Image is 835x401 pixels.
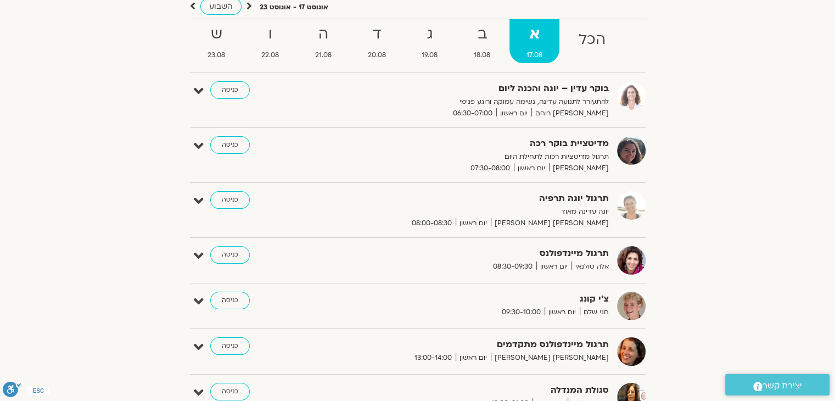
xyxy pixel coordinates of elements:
[411,352,456,364] span: 13:00-14:00
[449,108,496,119] span: 06:30-07:00
[498,307,545,318] span: 09:30-10:00
[298,19,349,63] a: ה21.08
[244,22,296,47] strong: ו
[191,22,243,47] strong: ש
[340,337,609,352] strong: תרגול מיינדפולנס מתקדמים
[562,19,623,63] a: הכל
[457,19,507,63] a: ב18.08
[509,19,559,63] a: א17.08
[509,22,559,47] strong: א
[545,307,580,318] span: יום ראשון
[571,261,609,272] span: אלה טולנאי
[491,352,609,364] span: [PERSON_NAME] [PERSON_NAME]
[456,218,491,229] span: יום ראשון
[340,292,609,307] strong: צ'י קונג
[457,22,507,47] strong: ב
[298,49,349,61] span: 21.08
[298,22,349,47] strong: ה
[562,27,623,52] strong: הכל
[456,352,491,364] span: יום ראשון
[491,218,609,229] span: [PERSON_NAME] [PERSON_NAME]
[405,49,455,61] span: 19.08
[340,136,609,151] strong: מדיטציית בוקר רכה
[340,151,609,163] p: תרגול מדיטציות רכות לתחילת היום
[351,49,403,61] span: 20.08
[209,1,233,12] span: השבוע
[210,292,250,309] a: כניסה
[210,191,250,209] a: כניסה
[509,49,559,61] span: 17.08
[457,49,507,61] span: 18.08
[340,383,609,398] strong: סגולת המנדלה
[244,49,296,61] span: 22.08
[489,261,536,272] span: 08:30-09:30
[725,374,830,396] a: יצירת קשר
[405,22,455,47] strong: ג
[340,206,609,218] p: יוגה עדינה מאוד
[549,163,609,174] span: [PERSON_NAME]
[210,383,250,400] a: כניסה
[408,218,456,229] span: 08:00-08:30
[340,96,609,108] p: להתעורר לתנועה עדינה, נשימה עמוקה ורוגע פנימי
[536,261,571,272] span: יום ראשון
[260,2,328,13] p: אוגוסט 17 - אוגוסט 23
[210,136,250,154] a: כניסה
[351,19,403,63] a: ד20.08
[580,307,609,318] span: חני שלם
[763,378,802,393] span: יצירת קשר
[405,19,455,63] a: ג19.08
[467,163,514,174] span: 07:30-08:00
[340,246,609,261] strong: תרגול מיינדפולנס
[191,19,243,63] a: ש23.08
[340,191,609,206] strong: תרגול יוגה תרפיה
[351,22,403,47] strong: ד
[496,108,531,119] span: יום ראשון
[514,163,549,174] span: יום ראשון
[191,49,243,61] span: 23.08
[210,81,250,99] a: כניסה
[210,337,250,355] a: כניסה
[244,19,296,63] a: ו22.08
[210,246,250,264] a: כניסה
[531,108,609,119] span: [PERSON_NAME] רוחם
[340,81,609,96] strong: בוקר עדין – יוגה והכנה ליום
